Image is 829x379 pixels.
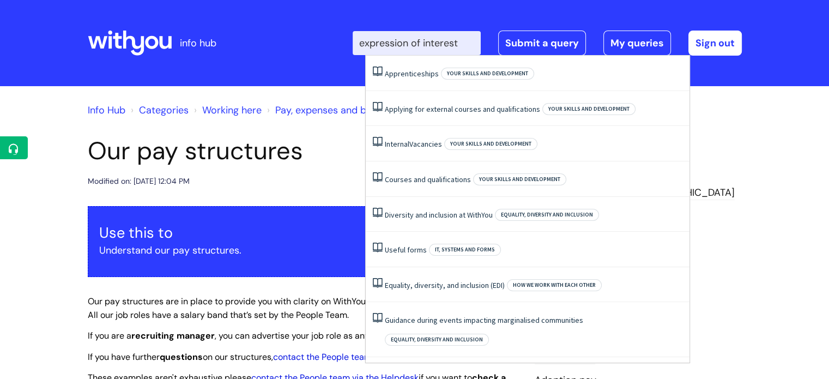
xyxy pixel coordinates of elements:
a: Pay, expenses and benefits [275,104,397,117]
a: Working here [202,104,262,117]
a: My queries [603,31,671,56]
li: Pay, expenses and benefits [264,101,397,119]
h3: Use this to [99,224,507,242]
a: Categories [139,104,189,117]
a: Apprenticeships [385,69,439,79]
h1: Our pay structures [88,136,518,166]
a: Useful forms [385,245,427,255]
li: Solution home [128,101,189,119]
strong: questions [160,351,203,363]
input: Search [353,31,481,55]
a: Submit a query [498,31,586,56]
li: Working here [191,101,262,119]
span: If you are a , you can advertise your job role as any salary within the assigned pay band. [88,330,518,341]
a: Equality, diversity, and inclusion (EDI) [385,280,505,290]
span: IT, systems and forms [429,244,501,256]
span: Internal [385,139,409,149]
span: Equality, Diversity and Inclusion [385,334,489,346]
span: If you have further on our structures, . [88,351,442,363]
strong: recruiting manager [131,330,215,341]
span: Your skills and development [542,103,636,115]
span: Your skills and development [473,173,566,185]
a: Info Hub [88,104,125,117]
span: Equality, Diversity and Inclusion [495,209,599,221]
a: Courses and qualifications [385,175,471,184]
span: Your skills and development [441,68,534,80]
span: Our pay structures are in place to provide you with clarity on WithYou salaries, allowances and c... [88,296,518,321]
a: Sign out [688,31,742,56]
a: Guidance during events impacting marginalised communities [385,315,583,325]
p: info hub [180,34,216,52]
a: InternalVacancies [385,139,442,149]
a: Diversity and inclusion at WithYou [385,210,493,220]
a: Applying for external courses and qualifications [385,104,540,114]
a: contact the People team via the Helpdesk [273,351,440,363]
div: Modified on: [DATE] 12:04 PM [88,175,190,188]
div: | - [353,31,742,56]
span: Your skills and development [444,138,537,150]
span: How we work with each other [507,279,602,291]
p: Understand our pay structures. [99,242,507,259]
